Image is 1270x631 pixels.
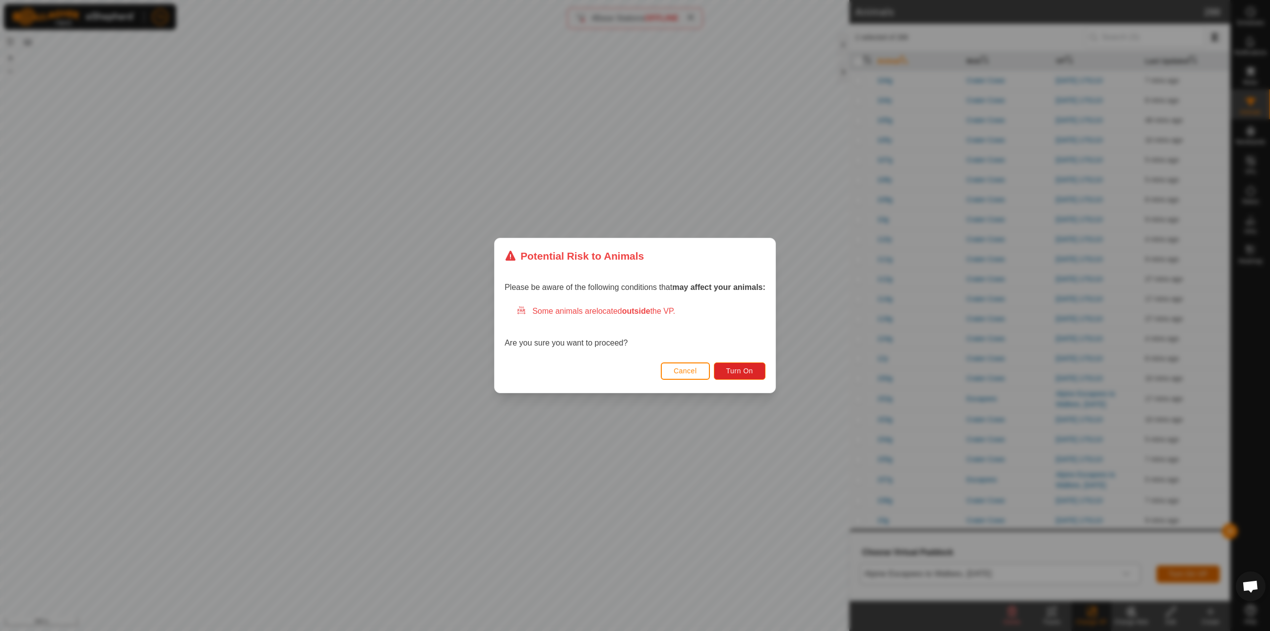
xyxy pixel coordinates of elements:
span: located the VP. [596,307,675,315]
span: Turn On [726,367,753,375]
span: Please be aware of the following conditions that [505,283,765,291]
div: Open chat [1236,571,1266,601]
button: Turn On [714,362,765,380]
div: Some animals are [516,305,765,317]
span: Cancel [674,367,697,375]
button: Cancel [661,362,710,380]
div: Potential Risk to Animals [505,248,644,264]
div: Are you sure you want to proceed? [505,305,765,349]
strong: outside [622,307,650,315]
strong: may affect your animals: [672,283,765,291]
